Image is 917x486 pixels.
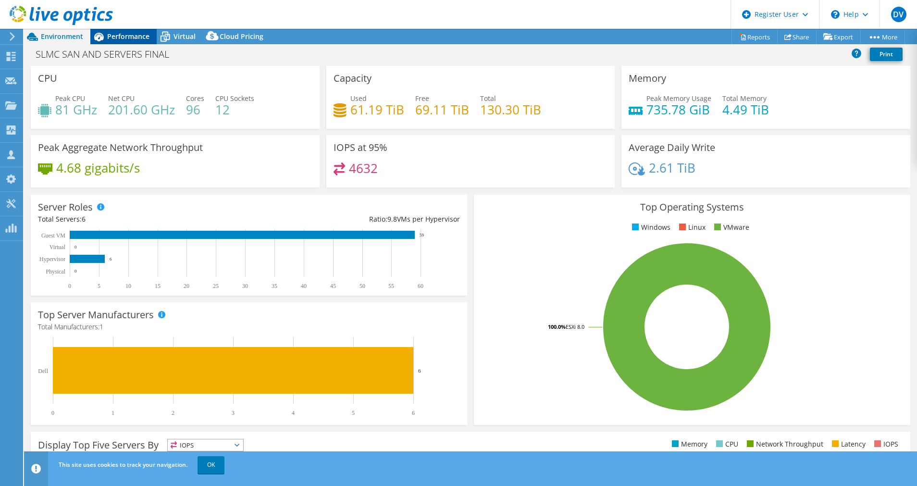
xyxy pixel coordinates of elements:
text: 5 [98,283,100,289]
span: 6 [82,214,86,224]
li: Latency [830,439,866,449]
div: Total Servers: [38,214,249,224]
text: Physical [46,268,65,275]
text: 2 [172,410,174,416]
h3: CPU [38,73,57,84]
text: 0 [74,269,77,274]
a: Export [816,29,861,44]
span: Cloud Pricing [220,32,263,41]
text: Guest VM [41,232,65,239]
li: Linux [677,222,706,233]
a: OK [198,456,224,474]
span: Environment [41,32,83,41]
h3: Top Operating Systems [481,202,903,212]
h4: 96 [186,104,204,115]
h3: Average Daily Write [629,142,715,153]
text: 45 [330,283,336,289]
span: Net CPU [108,94,135,103]
span: 9.8 [387,214,397,224]
text: 10 [125,283,131,289]
li: VMware [712,222,749,233]
text: 55 [388,283,394,289]
span: 1 [99,322,103,331]
text: 6 [418,368,421,374]
span: Virtual [173,32,196,41]
text: 0 [51,410,54,416]
text: 4 [292,410,295,416]
span: Peak CPU [55,94,85,103]
text: 40 [301,283,307,289]
h3: Memory [629,73,666,84]
span: Total [480,94,496,103]
h3: IOPS at 95% [334,142,387,153]
span: Used [350,94,367,103]
a: Share [777,29,817,44]
li: CPU [714,439,738,449]
text: 0 [74,245,77,249]
h4: 61.19 TiB [350,104,404,115]
li: Windows [630,222,670,233]
li: IOPS [872,439,898,449]
h4: 4.49 TiB [722,104,769,115]
tspan: ESXi 8.0 [566,323,584,330]
h1: SLMC SAN AND SERVERS FINAL [31,49,184,60]
span: Total Memory [722,94,767,103]
text: 1 [112,410,114,416]
h3: Capacity [334,73,372,84]
svg: \n [831,10,840,19]
h4: Total Manufacturers: [38,322,460,332]
text: 59 [420,233,424,237]
h4: 2.61 TiB [649,162,695,173]
text: 6 [412,410,415,416]
text: 6 [110,257,112,262]
h4: 130.30 TiB [480,104,541,115]
text: 3 [232,410,235,416]
text: 30 [242,283,248,289]
h4: 4.68 gigabits/s [56,162,140,173]
li: Memory [669,439,707,449]
tspan: 100.0% [548,323,566,330]
span: Peak Memory Usage [646,94,711,103]
h4: 69.11 TiB [415,104,469,115]
span: Performance [107,32,149,41]
text: 0 [68,283,71,289]
span: Free [415,94,429,103]
text: 15 [155,283,161,289]
text: 35 [272,283,277,289]
text: Dell [38,368,48,374]
span: This site uses cookies to track your navigation. [59,461,187,469]
text: Virtual [50,244,66,250]
span: IOPS [168,439,243,451]
h4: 735.78 GiB [646,104,711,115]
a: More [860,29,905,44]
text: 60 [418,283,423,289]
h3: Server Roles [38,202,93,212]
span: DV [891,7,906,22]
h4: 201.60 GHz [108,104,175,115]
text: 5 [352,410,355,416]
div: Ratio: VMs per Hypervisor [249,214,460,224]
text: 25 [213,283,219,289]
span: Cores [186,94,204,103]
h3: Top Server Manufacturers [38,310,154,320]
text: Hypervisor [39,256,65,262]
h3: Peak Aggregate Network Throughput [38,142,203,153]
h4: 12 [215,104,254,115]
span: CPU Sockets [215,94,254,103]
h4: 4632 [349,163,378,174]
text: 20 [184,283,189,289]
a: Reports [731,29,778,44]
li: Network Throughput [744,439,823,449]
a: Print [870,48,903,61]
h4: 81 GHz [55,104,97,115]
text: 50 [359,283,365,289]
